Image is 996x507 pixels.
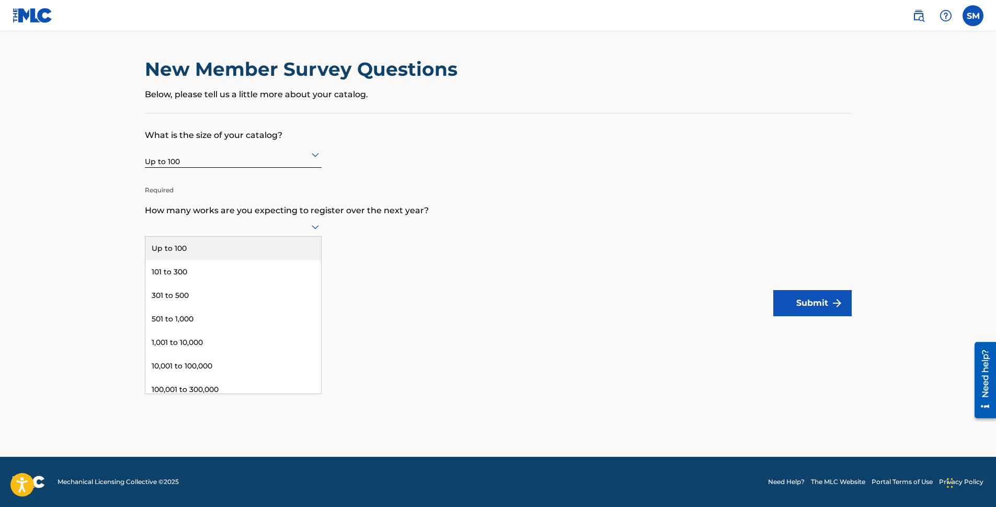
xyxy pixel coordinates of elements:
[145,57,463,81] h2: New Member Survey Questions
[145,189,852,217] p: How many works are you expecting to register over the next year?
[768,477,805,487] a: Need Help?
[145,354,321,378] div: 10,001 to 100,000
[145,113,852,142] p: What is the size of your catalog?
[145,170,322,195] p: Required
[145,260,321,284] div: 101 to 300
[831,297,843,309] img: f7272a7cc735f4ea7f67.svg
[773,290,852,316] button: Submit
[145,88,852,101] p: Below, please tell us a little more about your catalog.
[13,8,53,23] img: MLC Logo
[967,338,996,422] iframe: Resource Center
[145,331,321,354] div: 1,001 to 10,000
[145,284,321,307] div: 301 to 500
[939,477,983,487] a: Privacy Policy
[145,237,321,260] div: Up to 100
[811,477,865,487] a: The MLC Website
[944,457,996,507] iframe: Chat Widget
[908,5,929,26] a: Public Search
[145,307,321,331] div: 501 to 1,000
[963,5,983,26] div: User Menu
[912,9,925,22] img: search
[145,378,321,401] div: 100,001 to 300,000
[145,142,322,167] div: Up to 100
[947,467,953,499] div: Drag
[940,9,952,22] img: help
[872,477,933,487] a: Portal Terms of Use
[58,477,179,487] span: Mechanical Licensing Collective © 2025
[935,5,956,26] div: Help
[13,476,45,488] img: logo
